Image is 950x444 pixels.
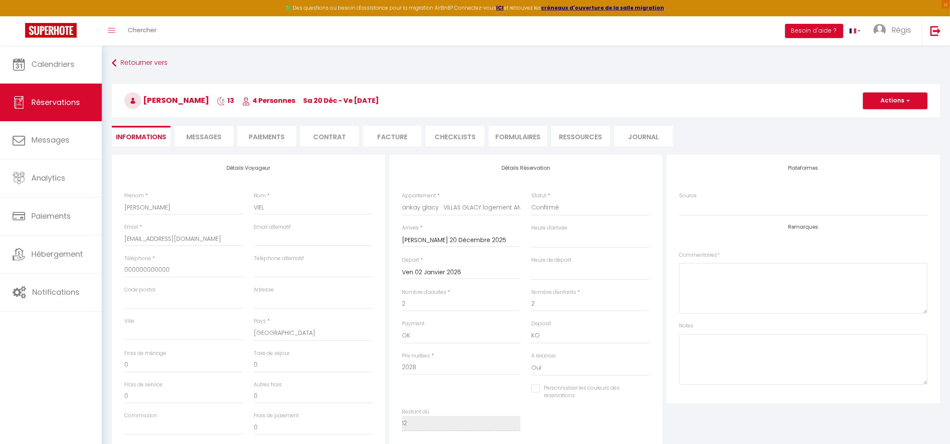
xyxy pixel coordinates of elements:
[237,126,296,146] li: Paiements
[679,165,927,171] h4: Plateformes
[31,59,75,69] span: Calendriers
[254,255,304,263] label: Téléphone alternatif
[254,192,266,200] label: Nom
[124,223,138,231] label: Email
[863,92,927,109] button: Actions
[363,126,422,146] li: Facture
[121,16,163,46] a: Chercher
[541,4,664,11] a: créneaux d'ouverture de la salle migration
[112,126,170,146] li: Informations
[31,97,80,107] span: Réservations
[254,286,274,294] label: Adresse
[300,126,359,146] li: Contrat
[124,350,166,357] label: Frais de ménage
[124,412,157,420] label: Commission
[31,135,70,145] span: Messages
[402,320,425,328] label: Payment
[531,320,551,328] label: Deposit
[426,126,484,146] li: CHECKLISTS
[124,165,373,171] h4: Détails Voyageur
[112,56,940,71] a: Retourner vers
[31,211,71,221] span: Paiements
[254,223,291,231] label: Email alternatif
[679,224,927,230] h4: Remarques
[254,381,282,389] label: Autres frais
[785,24,843,38] button: Besoin d'aide ?
[31,249,83,259] span: Hébergement
[891,25,911,35] span: Régis
[402,256,419,264] label: Départ
[32,287,80,297] span: Notifications
[679,251,720,259] label: Commentaires
[254,412,299,420] label: Frais de paiement
[242,96,295,105] span: 4 Personnes
[254,350,290,357] label: Taxe de séjour
[124,255,151,263] label: Téléphone
[614,126,673,146] li: Journal
[873,24,886,36] img: ...
[128,26,157,34] span: Chercher
[402,192,436,200] label: Appartement
[25,23,77,38] img: Super Booking
[402,165,650,171] h4: Détails Réservation
[7,3,32,28] button: Ouvrir le widget de chat LiveChat
[679,192,697,200] label: Source
[124,95,209,105] span: [PERSON_NAME]
[551,126,610,146] li: Ressources
[867,16,922,46] a: ... Régis
[531,256,571,264] label: Heure de départ
[402,352,430,360] label: Prix nuitées
[186,132,221,142] span: Messages
[496,4,504,11] a: ICI
[531,224,567,232] label: Heure d'arrivée
[402,288,446,296] label: Nombre d'adultes
[402,408,429,416] label: Restant dû
[124,192,144,200] label: Prénom
[679,322,693,330] label: Notes
[402,224,419,232] label: Arrivée
[124,317,134,325] label: Ville
[531,352,556,360] label: A relancer
[217,96,234,105] span: 13
[31,173,65,183] span: Analytics
[124,286,155,294] label: Code postal
[930,26,941,36] img: logout
[124,381,162,389] label: Frais de service
[489,126,547,146] li: FORMULAIRES
[303,96,379,105] span: sa 20 Déc - ve [DATE]
[531,288,576,296] label: Nombre d'enfants
[531,192,546,200] label: Statut
[254,317,266,325] label: Pays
